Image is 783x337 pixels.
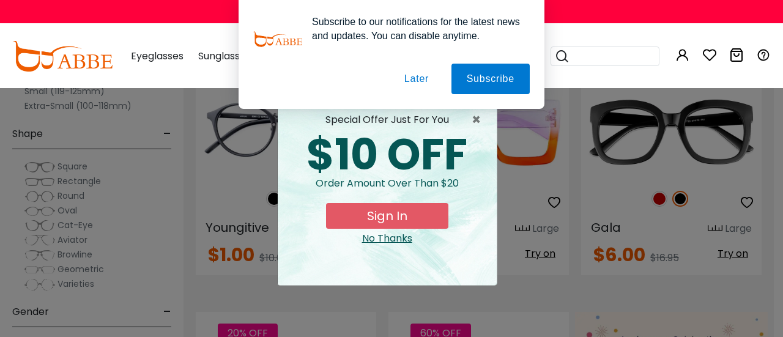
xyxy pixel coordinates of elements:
[472,113,487,127] button: Close
[472,113,487,127] span: ×
[389,64,444,94] button: Later
[288,176,487,203] div: Order amount over than $20
[326,203,448,229] button: Sign In
[288,113,487,127] div: special offer just for you
[451,64,530,94] button: Subscribe
[288,133,487,176] div: $10 OFF
[253,15,302,64] img: notification icon
[302,15,530,43] div: Subscribe to our notifications for the latest news and updates. You can disable anytime.
[288,231,487,246] div: Close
